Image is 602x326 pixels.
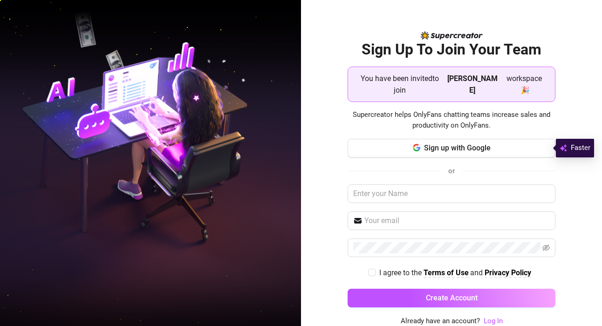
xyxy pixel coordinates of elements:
[348,289,555,307] button: Create Account
[485,268,531,277] strong: Privacy Policy
[426,293,478,302] span: Create Account
[485,268,531,278] a: Privacy Policy
[542,244,550,251] span: eye-invisible
[348,184,555,203] input: Enter your Name
[484,317,503,325] a: Log In
[501,73,547,96] span: workspace 🎉
[421,31,483,40] img: logo-BBDzfeDw.svg
[348,40,555,59] h2: Sign Up To Join Your Team
[348,109,555,131] span: Supercreator helps OnlyFans chatting teams increase sales and productivity on OnlyFans.
[424,268,469,277] strong: Terms of Use
[560,143,567,154] img: svg%3e
[448,167,455,175] span: or
[424,268,469,278] a: Terms of Use
[356,73,444,96] span: You have been invited to join
[571,143,590,154] span: Faster
[447,74,498,95] strong: [PERSON_NAME]
[348,139,555,157] button: Sign up with Google
[364,215,550,226] input: Your email
[424,143,491,152] span: Sign up with Google
[470,268,485,277] span: and
[379,268,424,277] span: I agree to the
